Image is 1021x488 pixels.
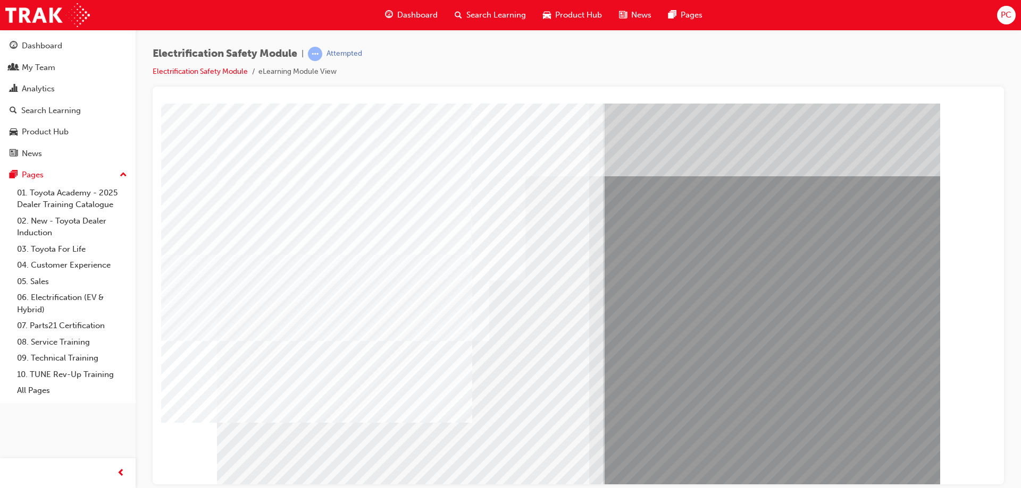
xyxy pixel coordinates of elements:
[13,350,131,366] a: 09. Technical Training
[308,47,322,61] span: learningRecordVerb_ATTEMPT-icon
[1001,9,1011,21] span: PC
[153,67,248,76] a: Electrification Safety Module
[13,382,131,399] a: All Pages
[4,165,131,185] button: Pages
[4,36,131,56] a: Dashboard
[22,62,55,74] div: My Team
[13,334,131,350] a: 08. Service Training
[10,170,18,180] span: pages-icon
[4,34,131,165] button: DashboardMy TeamAnalyticsSearch LearningProduct HubNews
[631,9,651,21] span: News
[376,4,446,26] a: guage-iconDashboard
[10,63,18,73] span: people-icon
[610,4,660,26] a: news-iconNews
[13,289,131,318] a: 06. Electrification (EV & Hybrid)
[10,106,17,116] span: search-icon
[153,48,297,60] span: Electrification Safety Module
[10,84,18,94] span: chart-icon
[455,8,462,22] span: search-icon
[22,126,69,138] div: Product Hub
[619,8,627,22] span: news-icon
[5,3,90,27] img: Trak
[13,273,131,290] a: 05. Sales
[397,9,438,21] span: Dashboard
[22,169,44,181] div: Pages
[668,8,676,22] span: pages-icon
[120,168,127,182] span: up-icon
[258,66,337,78] li: eLearning Module View
[302,48,304,60] span: |
[13,257,131,273] a: 04. Customer Experience
[543,8,551,22] span: car-icon
[4,122,131,142] a: Product Hub
[997,6,1016,24] button: PC
[534,4,610,26] a: car-iconProduct Hub
[4,58,131,78] a: My Team
[4,101,131,121] a: Search Learning
[466,9,526,21] span: Search Learning
[22,148,42,160] div: News
[13,318,131,334] a: 07. Parts21 Certification
[13,185,131,213] a: 01. Toyota Academy - 2025 Dealer Training Catalogue
[446,4,534,26] a: search-iconSearch Learning
[13,366,131,383] a: 10. TUNE Rev-Up Training
[117,467,125,480] span: prev-icon
[4,144,131,164] a: News
[10,149,18,159] span: news-icon
[21,105,81,117] div: Search Learning
[10,41,18,51] span: guage-icon
[327,49,362,59] div: Attempted
[660,4,711,26] a: pages-iconPages
[555,9,602,21] span: Product Hub
[4,79,131,99] a: Analytics
[10,127,18,137] span: car-icon
[13,241,131,258] a: 03. Toyota For Life
[13,213,131,241] a: 02. New - Toyota Dealer Induction
[22,83,55,95] div: Analytics
[681,9,702,21] span: Pages
[385,8,393,22] span: guage-icon
[22,40,62,52] div: Dashboard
